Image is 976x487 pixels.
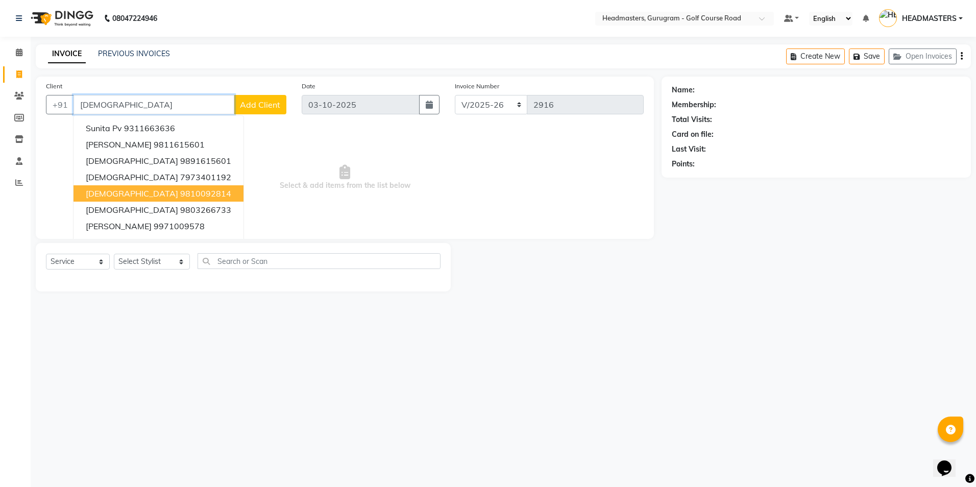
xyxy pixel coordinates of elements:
label: Client [46,82,62,91]
span: [DEMOGRAPHIC_DATA] [86,237,178,248]
ngb-highlight: 9971009578 [154,221,205,231]
button: +91 [46,95,75,114]
span: HEADMASTERS [902,13,957,24]
button: Create New [786,48,845,64]
span: [DEMOGRAPHIC_DATA] [86,172,178,182]
img: logo [26,4,96,33]
ngb-highlight: 9810092814 [180,188,231,199]
div: Last Visit: [672,144,706,155]
span: [DEMOGRAPHIC_DATA] [86,156,178,166]
ngb-highlight: 7973401192 [180,172,231,182]
img: HEADMASTERS [879,9,897,27]
a: INVOICE [48,45,86,63]
label: Invoice Number [455,82,499,91]
ngb-highlight: 9958057066 [180,237,231,248]
span: [DEMOGRAPHIC_DATA] [86,188,178,199]
div: Points: [672,159,695,169]
label: Date [302,82,315,91]
div: Membership: [672,100,716,110]
ngb-highlight: 9311663636 [124,123,175,133]
ngb-highlight: 9891615601 [180,156,231,166]
span: [DEMOGRAPHIC_DATA] [86,205,178,215]
span: [PERSON_NAME] [86,139,152,150]
ngb-highlight: 9811615601 [154,139,205,150]
iframe: chat widget [933,446,966,477]
div: Total Visits: [672,114,712,125]
ngb-highlight: 9803266733 [180,205,231,215]
span: Select & add items from the list below [46,127,644,229]
button: Save [849,48,885,64]
button: Open Invoices [889,48,957,64]
a: PREVIOUS INVOICES [98,49,170,58]
input: Search by Name/Mobile/Email/Code [74,95,234,114]
span: [PERSON_NAME] [86,221,152,231]
div: Card on file: [672,129,714,140]
span: Add Client [240,100,280,110]
button: Add Client [234,95,286,114]
span: Sunita Pv [86,123,122,133]
div: Name: [672,85,695,95]
input: Search or Scan [198,253,440,269]
b: 08047224946 [112,4,157,33]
